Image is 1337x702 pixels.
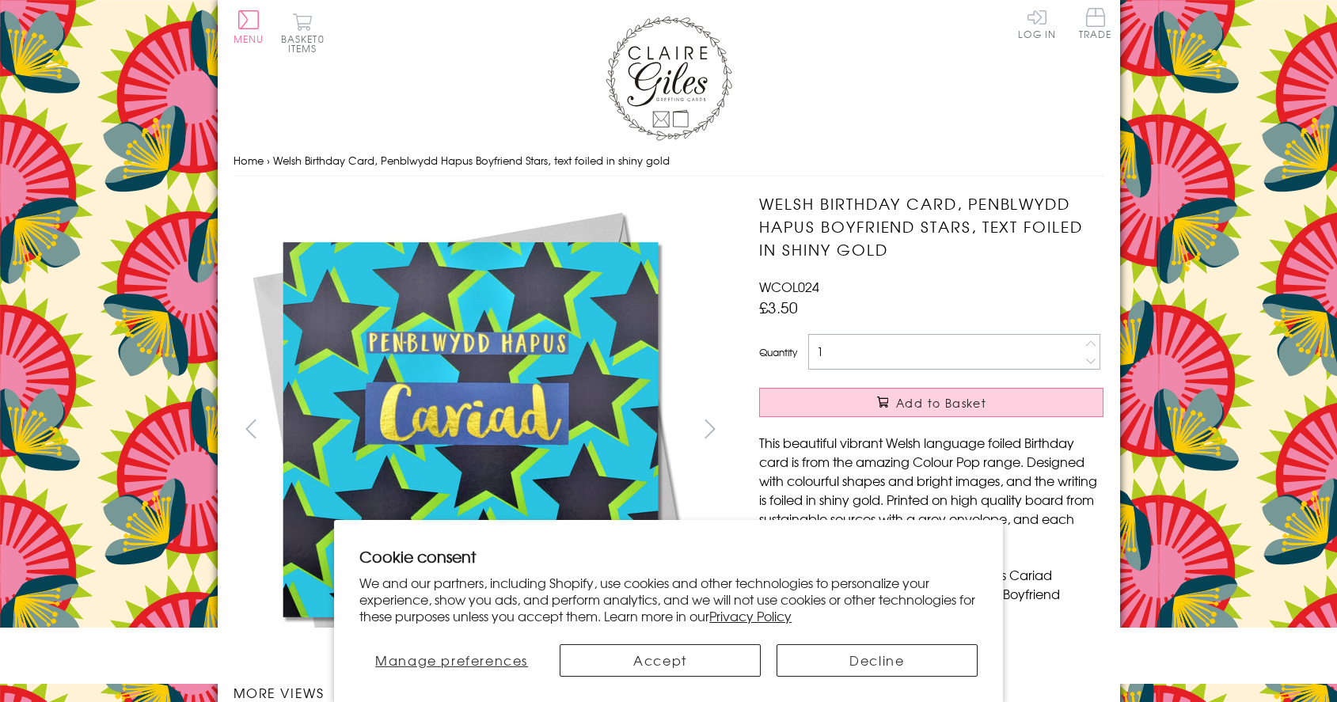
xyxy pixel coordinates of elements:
button: Accept [560,644,761,677]
span: › [267,153,270,168]
button: next [692,411,727,446]
a: Privacy Policy [709,606,792,625]
a: Log In [1018,8,1056,39]
label: Quantity [759,345,797,359]
span: Menu [234,32,264,46]
span: 0 items [288,32,325,55]
span: Trade [1079,8,1112,39]
h1: Welsh Birthday Card, Penblwydd Hapus Boyfriend Stars, text foiled in shiny gold [759,192,1103,260]
span: Welsh Birthday Card, Penblwydd Hapus Boyfriend Stars, text foiled in shiny gold [273,153,670,168]
button: Decline [777,644,978,677]
a: Home [234,153,264,168]
span: £3.50 [759,296,798,318]
img: Claire Giles Greetings Cards [606,16,732,141]
button: Manage preferences [359,644,544,677]
a: Trade [1079,8,1112,42]
button: Add to Basket [759,388,1103,417]
p: We and our partners, including Shopify, use cookies and other technologies to personalize your ex... [359,575,978,624]
p: This beautiful vibrant Welsh language foiled Birthday card is from the amazing Colour Pop range. ... [759,433,1103,547]
span: Manage preferences [375,651,528,670]
span: WCOL024 [759,277,819,296]
span: Add to Basket [896,395,986,411]
button: prev [234,411,269,446]
h3: More views [234,683,728,702]
img: Welsh Birthday Card, Penblwydd Hapus Boyfriend Stars, text foiled in shiny gold [233,192,708,667]
h2: Cookie consent [359,545,978,567]
img: Welsh Birthday Card, Penblwydd Hapus Boyfriend Stars, text foiled in shiny gold [727,192,1202,667]
button: Basket0 items [281,13,325,53]
nav: breadcrumbs [234,145,1104,177]
button: Menu [234,10,264,44]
